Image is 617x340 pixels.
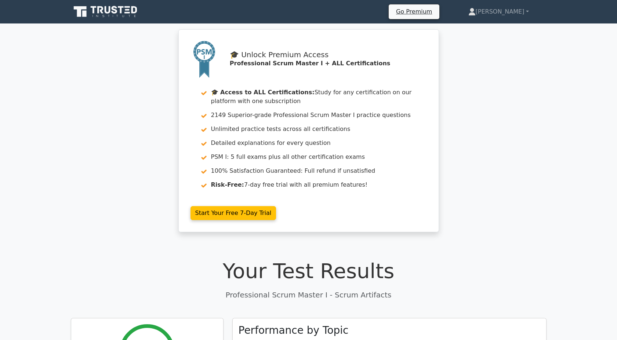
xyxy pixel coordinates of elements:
[71,259,547,283] h1: Your Test Results
[239,324,349,337] h3: Performance by Topic
[392,7,436,17] a: Go Premium
[451,4,547,19] a: [PERSON_NAME]
[190,206,276,220] a: Start Your Free 7-Day Trial
[71,289,547,300] p: Professional Scrum Master I - Scrum Artifacts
